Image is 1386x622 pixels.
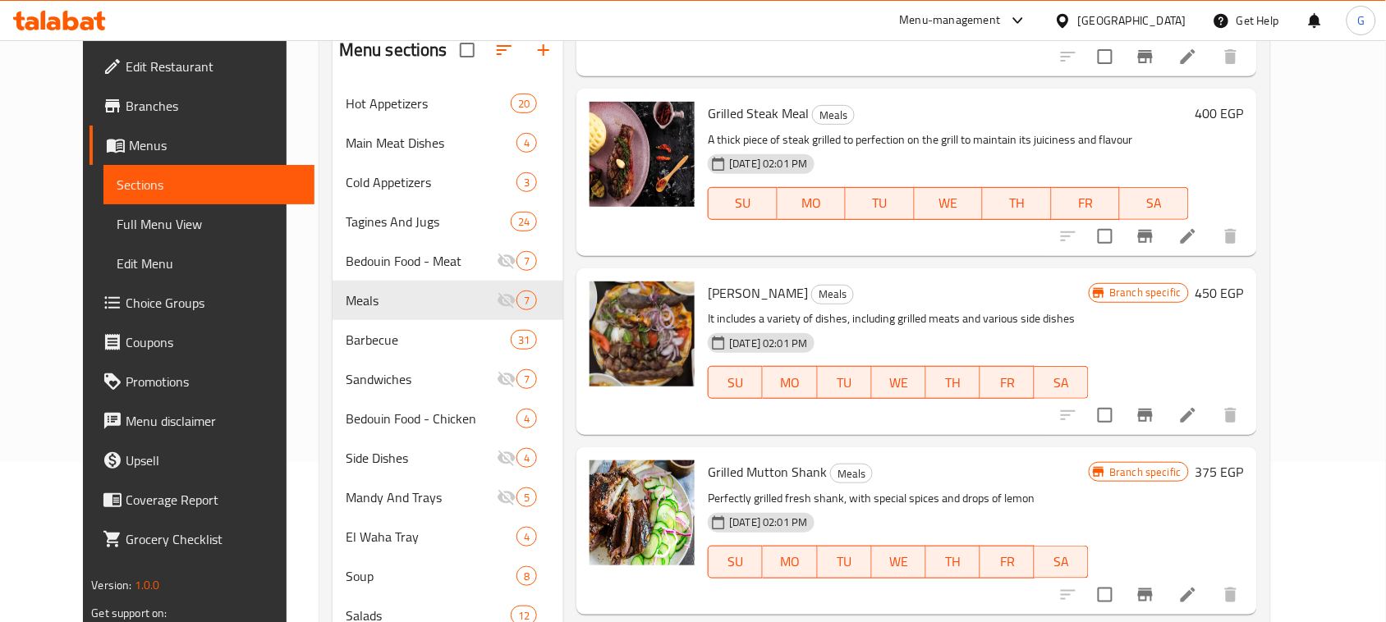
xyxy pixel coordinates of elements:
div: items [516,133,537,153]
div: Tagines And Jugs24 [333,202,563,241]
span: SU [715,371,756,395]
span: Menus [129,135,301,155]
span: 4 [517,450,536,466]
button: delete [1211,396,1251,435]
button: delete [1211,217,1251,256]
button: delete [1211,37,1251,76]
a: Coupons [89,322,314,362]
span: Sandwiches [346,369,497,389]
div: Meals [812,105,855,125]
div: Mandy And Trays [346,487,497,507]
div: Main Meat Dishes [346,133,516,153]
button: SA [1035,546,1089,579]
div: items [516,566,537,586]
span: Grilled Steak Meal [708,101,809,126]
span: MO [769,371,810,395]
button: WE [872,366,926,399]
span: 20 [512,96,536,112]
h6: 400 EGP [1196,102,1244,125]
button: FR [1052,187,1121,220]
span: [DATE] 02:01 PM [723,156,814,172]
span: 31 [512,332,536,348]
div: items [511,212,537,231]
span: Sections [117,175,301,194]
div: Sandwiches7 [333,359,563,399]
div: Cold Appetizers3 [333,162,563,202]
button: TH [926,366,980,399]
div: items [516,290,537,310]
div: Bedouin Food - Meat [346,251,497,271]
a: Edit menu item [1178,585,1198,605]
svg: Inactive section [497,251,516,271]
button: TU [846,187,915,220]
a: Coverage Report [89,480,314,519]
div: Side Dishes [346,448,497,468]
span: Tagines And Jugs [346,212,511,231]
span: 4 [517,411,536,427]
button: Branch-specific-item [1126,217,1165,256]
div: El Waha Tray4 [333,517,563,556]
h6: 450 EGP [1196,281,1244,304]
svg: Inactive section [497,290,516,310]
span: SU [715,191,770,215]
img: Grilled Mutton Shank [590,460,695,565]
img: King Farouk Meal [590,281,695,386]
button: SA [1035,366,1089,399]
a: Promotions [89,362,314,401]
span: WE [879,371,920,395]
span: Promotions [126,372,301,391]
span: TU [824,550,865,574]
span: Cold Appetizers [346,172,516,192]
button: Add section [524,30,563,70]
span: Soup [346,566,516,586]
span: Choice Groups [126,293,301,313]
span: Full Menu View [117,214,301,234]
span: Coverage Report [126,490,301,510]
span: SA [1127,191,1182,215]
a: Branches [89,86,314,126]
span: G [1357,11,1365,30]
span: Branch specific [1103,285,1187,300]
span: Edit Menu [117,254,301,273]
span: Version: [91,574,131,596]
span: SA [1041,550,1082,574]
span: Barbecue [346,330,511,350]
a: Menus [89,126,314,165]
span: SU [715,550,756,574]
div: [GEOGRAPHIC_DATA] [1078,11,1186,30]
div: Barbecue31 [333,320,563,359]
span: Menu disclaimer [126,411,301,431]
span: TH [989,191,1045,215]
div: Bedouin Food - Chicken [346,409,516,428]
div: Meals [811,285,854,304]
span: WE [879,550,920,574]
div: items [516,448,537,468]
button: delete [1211,575,1251,615]
span: 8 [517,569,536,584]
span: Select to update [1088,39,1122,74]
span: MO [769,550,810,574]
h6: 375 EGP [1196,460,1244,483]
div: Hot Appetizers20 [333,84,563,123]
div: Meals [346,290,497,310]
div: El Waha Tray [346,527,516,547]
a: Choice Groups [89,283,314,322]
div: items [516,172,537,192]
p: Perfectly grilled fresh shank, with special spices and drops of lemon [708,488,1089,509]
h2: Menu sections [339,38,447,62]
button: TH [983,187,1052,220]
button: WE [915,187,984,220]
a: Edit Restaurant [89,47,314,86]
span: Meals [813,106,854,125]
span: Grilled Mutton Shank [708,460,827,484]
span: Edit Restaurant [126,57,301,76]
span: [DATE] 02:01 PM [723,515,814,530]
span: TH [933,550,974,574]
span: Select to update [1088,398,1122,432]
p: It includes a variety of dishes, including grilled meats and various side dishes [708,309,1089,329]
button: SU [708,546,763,579]
a: Edit menu item [1178,405,1198,425]
span: 4 [517,135,536,151]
